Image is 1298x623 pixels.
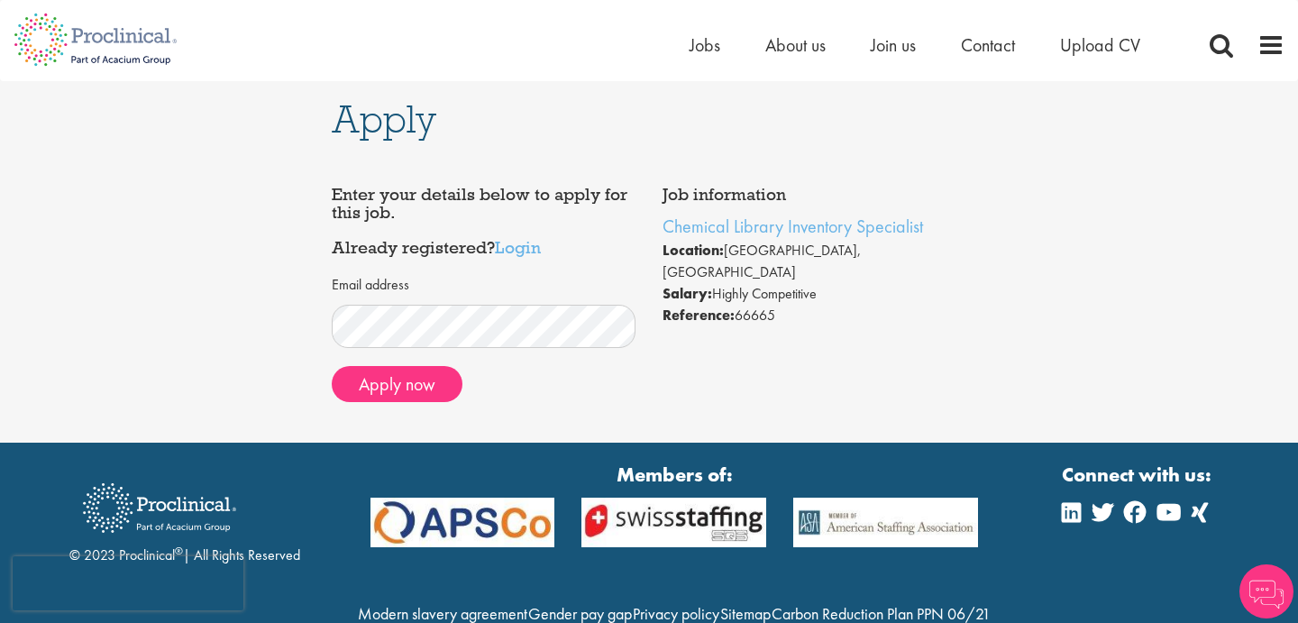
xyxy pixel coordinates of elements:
[1239,564,1293,618] img: Chatbot
[357,498,569,546] img: APSCo
[765,33,826,57] a: About us
[663,241,724,260] strong: Location:
[663,305,967,326] li: 66665
[1060,33,1140,57] a: Upload CV
[663,215,923,238] a: Chemical Library Inventory Specialist
[780,498,992,546] img: APSCo
[332,95,436,143] span: Apply
[332,275,409,296] label: Email address
[663,306,735,325] strong: Reference:
[1062,461,1215,489] strong: Connect with us:
[69,470,300,566] div: © 2023 Proclinical | All Rights Reserved
[663,240,967,283] li: [GEOGRAPHIC_DATA], [GEOGRAPHIC_DATA]
[961,33,1015,57] a: Contact
[663,284,712,303] strong: Salary:
[370,461,979,489] strong: Members of:
[663,283,967,305] li: Highly Competitive
[13,556,243,610] iframe: reCAPTCHA
[495,236,541,258] a: Login
[175,544,183,558] sup: ®
[568,498,780,546] img: APSCo
[332,366,462,402] button: Apply now
[663,186,967,204] h4: Job information
[69,471,250,545] img: Proclinical Recruitment
[332,186,636,257] h4: Enter your details below to apply for this job. Already registered?
[871,33,916,57] a: Join us
[690,33,720,57] a: Jobs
